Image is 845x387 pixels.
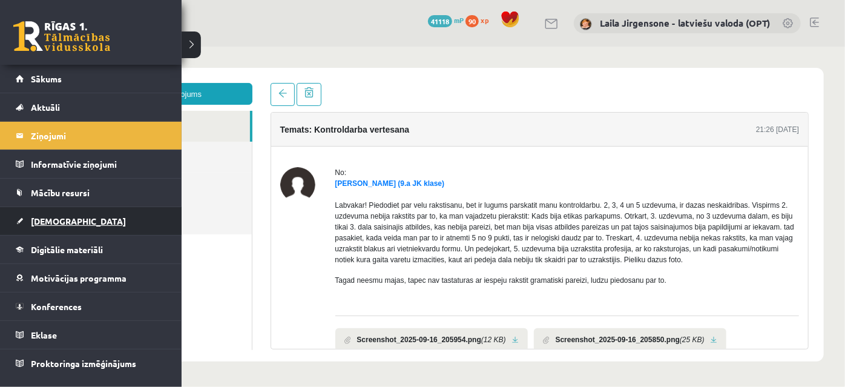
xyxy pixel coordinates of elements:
[31,187,90,198] span: Mācību resursi
[631,288,656,299] i: (25 KB)
[16,236,166,263] a: Digitālie materiāli
[428,15,464,25] a: 41118 mP
[13,21,110,51] a: Rīgas 1. Tālmācības vidusskola
[232,121,267,156] img: Marks Eilers Bušs
[309,288,433,299] b: Screenshot_2025-09-16_205954.png
[31,329,57,340] span: Eklase
[31,301,82,312] span: Konferences
[31,216,126,227] span: [DEMOGRAPHIC_DATA]
[36,95,203,126] a: Administrācijas ziņas
[16,122,166,150] a: Ziņojumi
[16,321,166,349] a: Eklase
[287,121,751,131] div: No:
[31,273,127,283] span: Motivācijas programma
[16,93,166,121] a: Aktuāli
[287,133,396,141] a: [PERSON_NAME] (9.a JK klase)
[465,15,495,25] a: 90 xp
[16,150,166,178] a: Informatīvie ziņojumi
[16,65,166,93] a: Sākums
[507,288,631,299] b: Screenshot_2025-09-16_205850.png
[481,15,488,25] span: xp
[600,17,770,29] a: Laila Jirgensone - latviešu valoda (OPT)
[36,126,203,157] a: Nosūtītie
[232,78,361,88] h4: Temats: Kontroldarba vertesana
[708,78,751,88] div: 21:26 [DATE]
[36,64,202,95] a: Ienākošie
[16,207,166,235] a: [DEMOGRAPHIC_DATA]
[287,153,751,219] p: Labvakar! Piedodiet par velu rakstisanu, bet ir lugums parskatit manu kontroldarbu. 2, 3, 4 un 5 ...
[16,293,166,320] a: Konferences
[31,244,103,255] span: Digitālie materiāli
[31,358,136,369] span: Proktoringa izmēģinājums
[16,264,166,292] a: Motivācijas programma
[31,122,166,150] legend: Ziņojumi
[580,18,592,30] img: Laila Jirgensone - latviešu valoda (OPT)
[454,15,464,25] span: mP
[16,349,166,377] a: Proktoringa izmēģinājums
[31,102,60,113] span: Aktuāli
[287,228,751,239] p: Tagad neesmu majas, tapec nav tastaturas ar iespeju rakstit gramatiski pareizi, ludzu piedosanu p...
[36,36,204,58] a: Jauns ziņojums
[36,157,203,188] a: Dzēstie
[31,150,166,178] legend: Informatīvie ziņojumi
[31,73,62,84] span: Sākums
[428,15,452,27] span: 41118
[433,288,458,299] i: (12 KB)
[465,15,479,27] span: 90
[16,179,166,207] a: Mācību resursi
